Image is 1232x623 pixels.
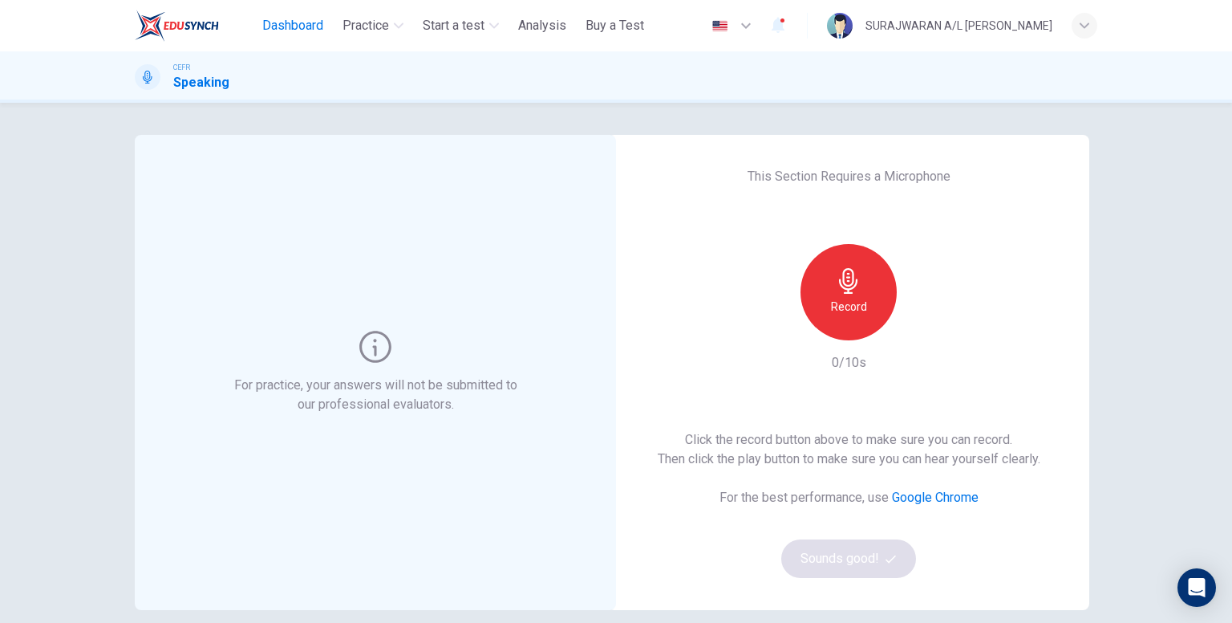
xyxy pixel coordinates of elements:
span: Start a test [423,16,484,35]
h6: For the best performance, use [719,488,979,507]
h6: This Section Requires a Microphone [748,167,950,186]
button: Analysis [512,11,573,40]
span: CEFR [173,62,190,73]
button: Start a test [416,11,505,40]
span: Practice [342,16,389,35]
a: Google Chrome [892,490,979,505]
h6: For practice, your answers will not be submitted to our professional evaluators. [231,376,521,414]
div: SURAJWARAN A/L [PERSON_NAME] [865,16,1052,35]
span: Buy a Test [586,16,644,35]
div: Open Intercom Messenger [1177,568,1216,607]
h6: Click the record button above to make sure you can record. Then click the play button to make sur... [658,430,1040,469]
h6: 0/10s [832,353,866,373]
h6: Record [831,297,867,316]
img: Profile picture [827,13,853,39]
img: en [710,20,730,32]
button: Buy a Test [579,11,650,40]
h1: Speaking [173,73,229,92]
span: Analysis [518,16,566,35]
a: ELTC logo [135,10,256,42]
button: Dashboard [256,11,330,40]
img: ELTC logo [135,10,219,42]
button: Record [800,244,897,340]
button: Practice [336,11,410,40]
span: Dashboard [262,16,323,35]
